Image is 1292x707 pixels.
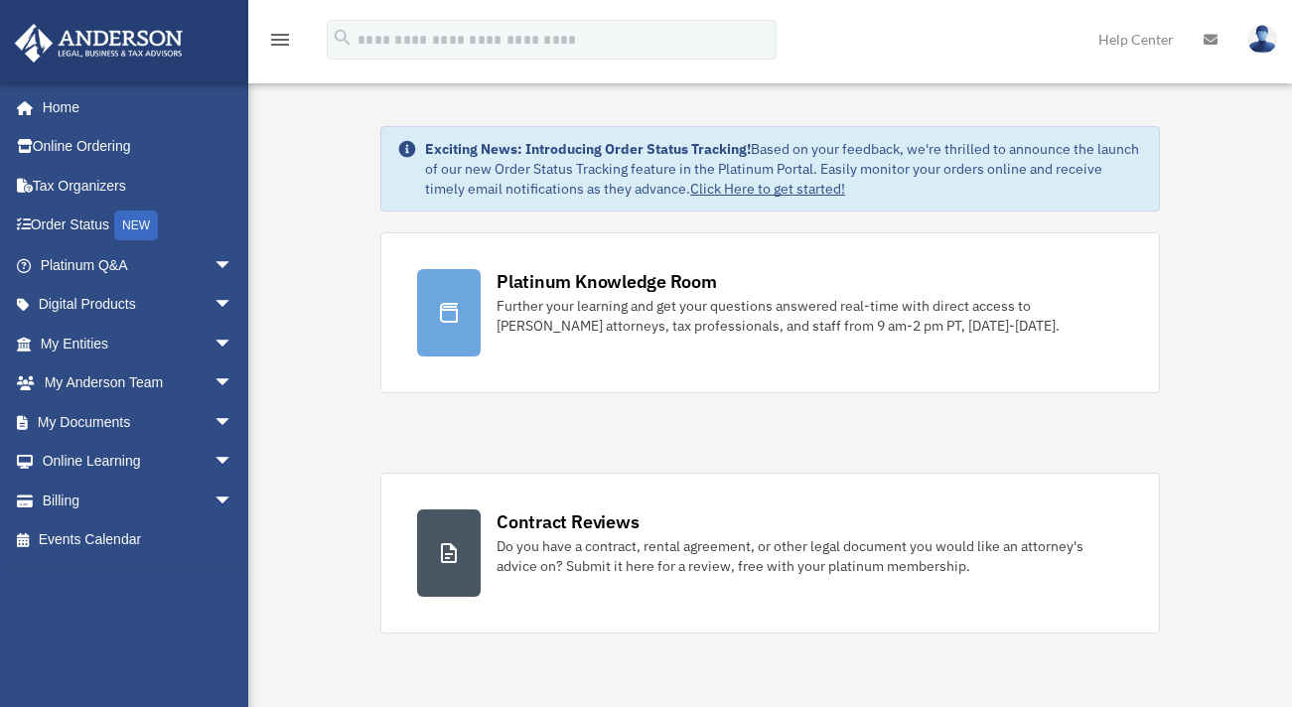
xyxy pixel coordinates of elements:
div: Based on your feedback, we're thrilled to announce the launch of our new Order Status Tracking fe... [425,139,1143,199]
a: Billingarrow_drop_down [14,481,263,520]
div: Contract Reviews [497,509,639,534]
a: My Documentsarrow_drop_down [14,402,263,442]
img: User Pic [1247,25,1277,54]
a: Tax Organizers [14,166,263,206]
span: arrow_drop_down [214,324,253,364]
span: arrow_drop_down [214,363,253,404]
i: search [332,27,354,49]
a: Order StatusNEW [14,206,263,246]
a: My Entitiesarrow_drop_down [14,324,263,363]
a: Platinum Knowledge Room Further your learning and get your questions answered real-time with dire... [380,232,1160,393]
a: Home [14,87,253,127]
a: Contract Reviews Do you have a contract, rental agreement, or other legal document you would like... [380,473,1160,634]
a: Online Learningarrow_drop_down [14,442,263,482]
a: Online Ordering [14,127,263,167]
div: Further your learning and get your questions answered real-time with direct access to [PERSON_NAM... [497,296,1123,336]
a: menu [268,35,292,52]
span: arrow_drop_down [214,442,253,483]
span: arrow_drop_down [214,285,253,326]
a: Digital Productsarrow_drop_down [14,285,263,325]
a: Platinum Q&Aarrow_drop_down [14,245,263,285]
div: NEW [114,211,158,240]
span: arrow_drop_down [214,402,253,443]
a: Click Here to get started! [690,180,845,198]
span: arrow_drop_down [214,245,253,286]
span: arrow_drop_down [214,481,253,521]
i: menu [268,28,292,52]
div: Platinum Knowledge Room [497,269,717,294]
a: Events Calendar [14,520,263,560]
strong: Exciting News: Introducing Order Status Tracking! [425,140,751,158]
a: My Anderson Teamarrow_drop_down [14,363,263,403]
div: Do you have a contract, rental agreement, or other legal document you would like an attorney's ad... [497,536,1123,576]
img: Anderson Advisors Platinum Portal [9,24,189,63]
